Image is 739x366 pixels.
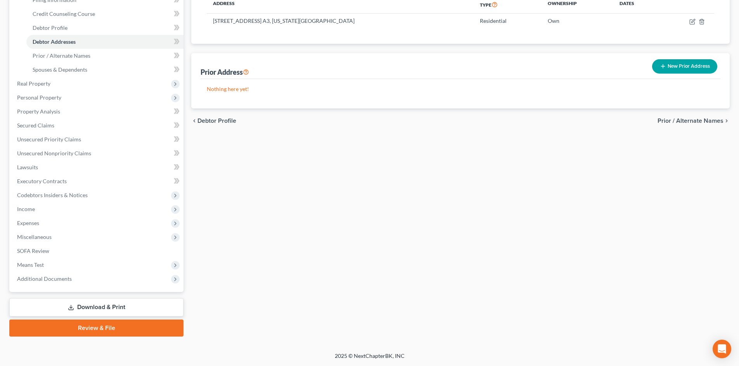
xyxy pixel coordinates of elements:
a: Debtor Addresses [26,35,183,49]
a: Debtor Profile [26,21,183,35]
span: Income [17,206,35,212]
i: chevron_right [723,118,730,124]
td: [STREET_ADDRESS] A3, [US_STATE][GEOGRAPHIC_DATA] [207,14,474,28]
button: chevron_left Debtor Profile [191,118,236,124]
span: Credit Counseling Course [33,10,95,17]
button: New Prior Address [652,59,717,74]
span: Expenses [17,220,39,226]
a: Spouses & Dependents [26,63,183,77]
span: Miscellaneous [17,234,52,240]
span: Prior / Alternate Names [658,118,723,124]
span: Prior / Alternate Names [33,52,90,59]
span: Unsecured Priority Claims [17,136,81,143]
span: Debtor Profile [197,118,236,124]
span: Executory Contracts [17,178,67,184]
a: Unsecured Priority Claims [11,132,183,146]
span: Spouses & Dependents [33,66,87,73]
i: chevron_left [191,118,197,124]
div: Open Intercom Messenger [713,340,731,358]
a: Download & Print [9,298,183,316]
button: Prior / Alternate Names chevron_right [658,118,730,124]
span: Additional Documents [17,275,72,282]
td: Residential [474,14,542,28]
div: 2025 © NextChapterBK, INC [149,352,591,366]
span: Codebtors Insiders & Notices [17,192,88,198]
span: SOFA Review [17,247,49,254]
a: Property Analysis [11,105,183,119]
a: Review & File [9,320,183,337]
span: Debtor Addresses [33,38,76,45]
div: Prior Address [201,67,249,77]
p: Nothing here yet! [207,85,714,93]
span: Property Analysis [17,108,60,115]
a: Executory Contracts [11,174,183,188]
td: Own [542,14,613,28]
a: Prior / Alternate Names [26,49,183,63]
a: Lawsuits [11,160,183,174]
span: Personal Property [17,94,61,101]
a: SOFA Review [11,244,183,258]
span: Debtor Profile [33,24,67,31]
span: Means Test [17,261,44,268]
a: Secured Claims [11,119,183,132]
span: Unsecured Nonpriority Claims [17,150,91,156]
a: Credit Counseling Course [26,7,183,21]
a: Unsecured Nonpriority Claims [11,146,183,160]
span: Real Property [17,80,50,87]
span: Lawsuits [17,164,38,170]
span: Secured Claims [17,122,54,129]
